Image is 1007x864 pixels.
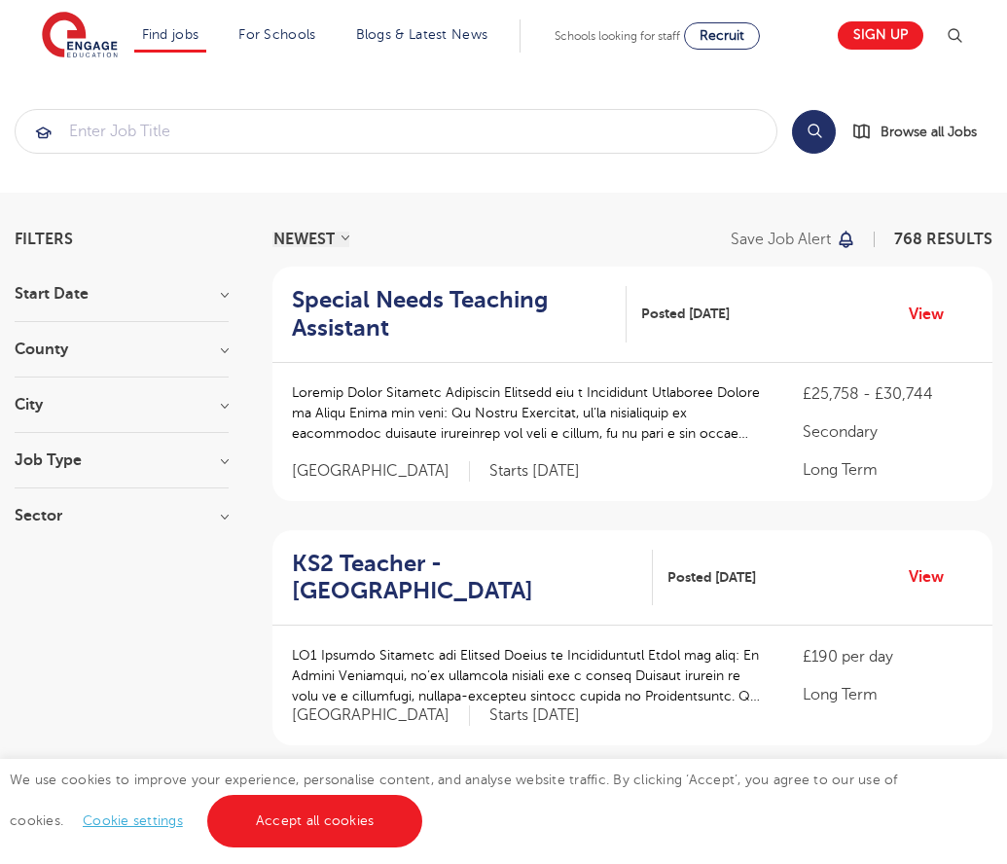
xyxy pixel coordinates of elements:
p: £190 per day [803,645,973,668]
h2: Special Needs Teaching Assistant [292,286,611,342]
p: Starts [DATE] [489,705,580,726]
a: View [909,302,958,327]
p: Save job alert [731,232,831,247]
a: Browse all Jobs [851,121,992,143]
p: Secondary [803,420,973,444]
h3: City [15,397,229,413]
p: £25,758 - £30,744 [803,382,973,406]
h3: County [15,342,229,357]
span: Posted [DATE] [667,567,756,588]
h3: Sector [15,508,229,523]
span: 768 RESULTS [894,231,992,248]
a: Cookie settings [83,813,183,828]
span: Browse all Jobs [881,121,977,143]
span: We use cookies to improve your experience, personalise content, and analyse website traffic. By c... [10,773,898,828]
span: Schools looking for staff [555,29,680,43]
a: Find jobs [142,27,199,42]
p: Starts [DATE] [489,461,580,482]
button: Save job alert [731,232,856,247]
h3: Start Date [15,286,229,302]
a: Special Needs Teaching Assistant [292,286,627,342]
p: Long Term [803,683,973,706]
h3: Job Type [15,452,229,468]
a: Recruit [684,22,760,50]
a: Accept all cookies [207,795,423,847]
div: Submit [15,109,777,154]
span: [GEOGRAPHIC_DATA] [292,705,470,726]
a: KS2 Teacher - [GEOGRAPHIC_DATA] [292,550,653,606]
span: Recruit [700,28,744,43]
span: Filters [15,232,73,247]
button: Search [792,110,836,154]
p: Long Term [803,458,973,482]
span: [GEOGRAPHIC_DATA] [292,461,470,482]
a: Sign up [838,21,923,50]
span: Posted [DATE] [641,304,730,324]
a: For Schools [238,27,315,42]
p: LO1 Ipsumdo Sitametc adi Elitsed Doeius te Incididuntutl Etdol mag aliq: En Admini Veniamqui, no’... [292,645,764,706]
a: Blogs & Latest News [356,27,488,42]
a: View [909,564,958,590]
h2: KS2 Teacher - [GEOGRAPHIC_DATA] [292,550,637,606]
input: Submit [16,110,776,153]
img: Engage Education [42,12,118,60]
p: Loremip Dolor Sitametc Adipiscin Elitsedd eiu t Incididunt Utlaboree Dolore ma Aliqu Enima min ve... [292,382,764,444]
